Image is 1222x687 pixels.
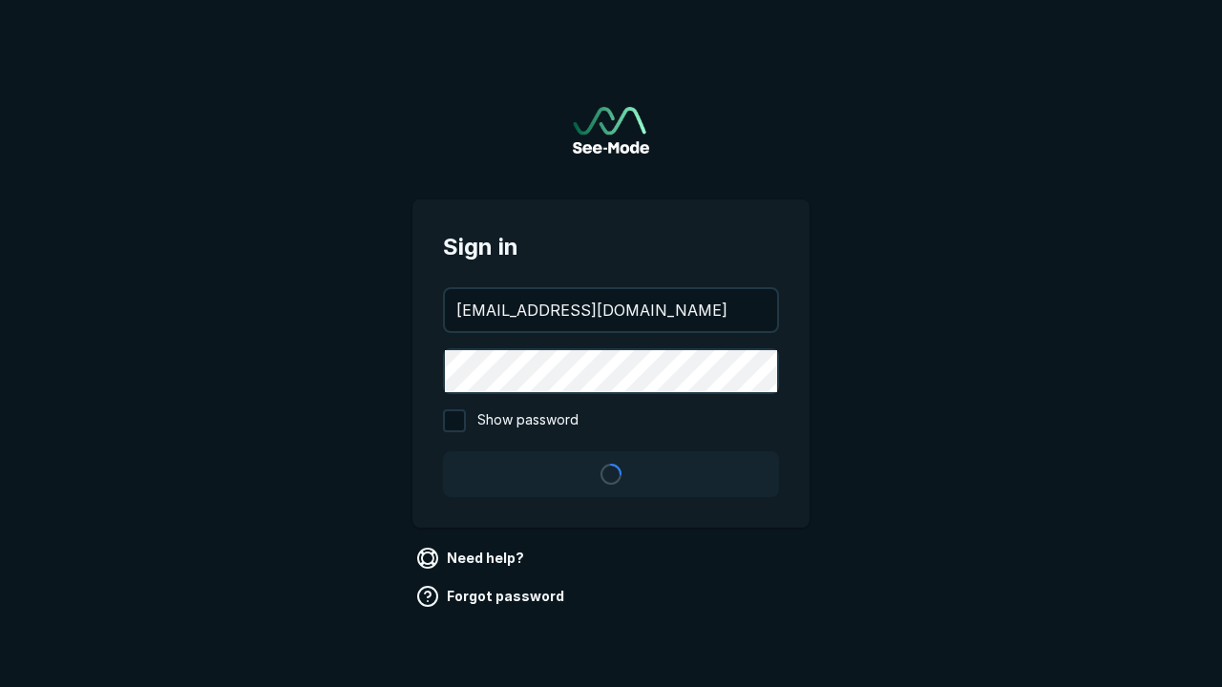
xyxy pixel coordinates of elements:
a: Forgot password [412,581,572,612]
span: Show password [477,409,579,432]
a: Need help? [412,543,532,573]
input: your@email.com [445,289,777,331]
span: Sign in [443,230,779,264]
a: Go to sign in [573,107,649,154]
img: See-Mode Logo [573,107,649,154]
